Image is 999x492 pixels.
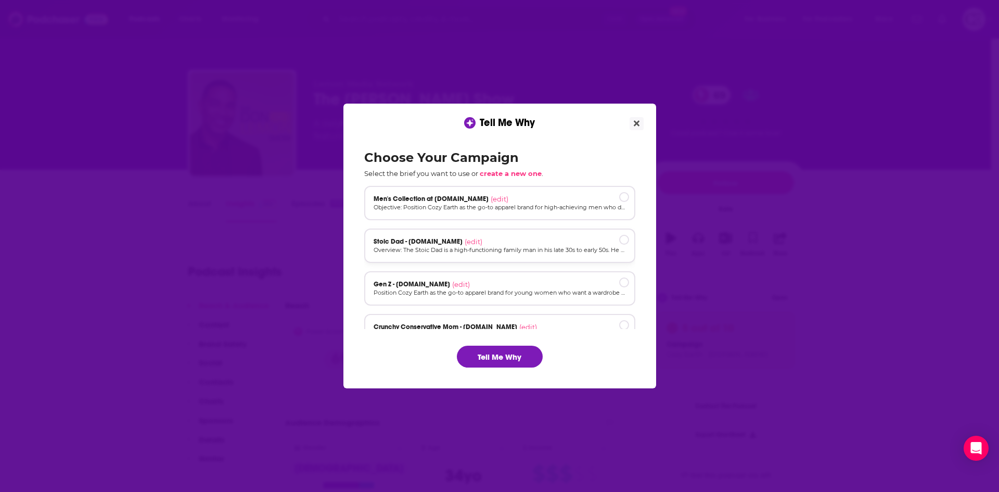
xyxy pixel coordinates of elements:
p: Select the brief you want to use or . [364,169,635,178]
span: Tell Me Why [480,116,535,129]
img: tell me why sparkle [466,119,474,127]
span: Gen Z - [DOMAIN_NAME] [374,280,450,288]
p: Overview: The Stoic Dad is a high-functioning family man in his late 30s to early 50s. He values ... [374,246,626,255]
span: create a new one [480,169,542,178]
span: Stoic Dad - [DOMAIN_NAME] [374,237,463,246]
button: Tell Me Why [457,346,543,368]
button: Close [630,117,644,130]
h2: Choose Your Campaign [364,150,635,165]
span: (edit) [452,280,470,288]
span: (edit) [491,195,508,203]
p: Objective: Position Cozy Earth as the go-to apparel brand for high-achieving men who demand both ... [374,203,626,212]
span: (edit) [465,237,482,246]
span: Men's Collection at [DOMAIN_NAME] [374,195,489,203]
span: (edit) [519,323,537,331]
p: Position Cozy Earth as the go-to apparel brand for young women who want a wardrobe that’s as styl... [374,288,626,297]
span: Crunchy Conservative Mom - [DOMAIN_NAME] [374,323,517,331]
div: Open Intercom Messenger [964,436,989,461]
